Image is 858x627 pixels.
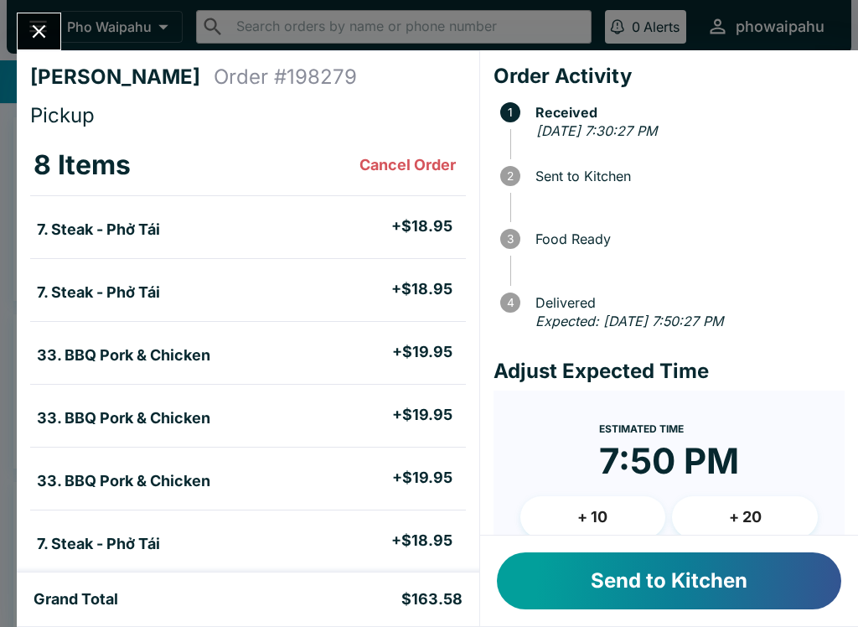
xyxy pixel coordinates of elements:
h3: 8 Items [34,148,131,182]
h5: + $19.95 [392,405,452,425]
h5: + $18.95 [391,279,452,299]
button: + 10 [520,496,666,538]
h4: Order # 198279 [214,65,357,90]
button: + 20 [672,496,818,538]
h5: 33. BBQ Pork & Chicken [37,471,210,491]
button: Cancel Order [353,148,463,182]
h5: 7. Steak - Phở Tái [37,220,160,240]
h5: $163.58 [401,589,463,609]
button: Send to Kitchen [497,552,841,609]
h4: [PERSON_NAME] [30,65,214,90]
text: 1 [508,106,513,119]
h5: 7. Steak - Phở Tái [37,282,160,303]
span: Estimated Time [599,422,684,435]
h5: 33. BBQ Pork & Chicken [37,345,210,365]
span: Food Ready [527,231,845,246]
em: [DATE] 7:30:27 PM [536,122,657,139]
span: Delivered [527,295,845,310]
h5: + $18.95 [391,216,452,236]
h5: Grand Total [34,589,118,609]
text: 3 [507,232,514,246]
span: Pickup [30,103,95,127]
h5: 7. Steak - Phở Tái [37,534,160,554]
button: Close [18,13,60,49]
h5: + $18.95 [391,531,452,551]
h5: + $19.95 [392,342,452,362]
h4: Adjust Expected Time [494,359,845,384]
text: 2 [507,169,514,183]
span: Received [527,105,845,120]
h5: 33. BBQ Pork & Chicken [37,408,210,428]
h4: Order Activity [494,64,845,89]
text: 4 [506,296,514,309]
h5: + $19.95 [392,468,452,488]
em: Expected: [DATE] 7:50:27 PM [535,313,723,329]
span: Sent to Kitchen [527,168,845,184]
time: 7:50 PM [599,439,739,483]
